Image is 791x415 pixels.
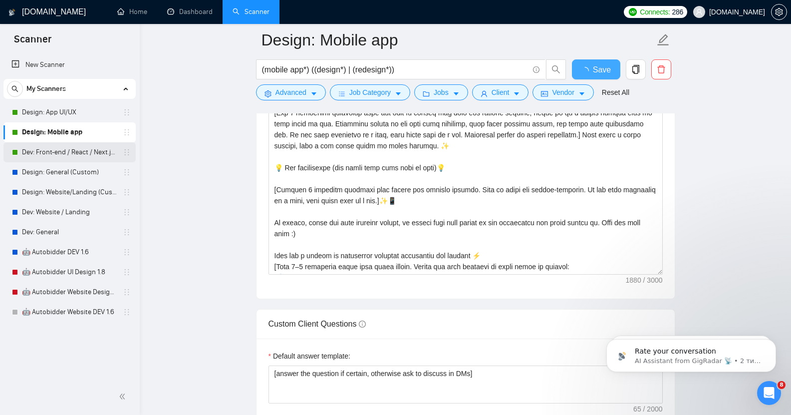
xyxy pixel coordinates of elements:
a: 🤖 Autobidder DEV 1.6 [22,242,117,262]
a: Dev: Front-end / React / Next.js / WebGL / GSAP [22,142,117,162]
span: holder [123,228,131,236]
span: holder [123,188,131,196]
span: Custom Client Questions [268,320,366,328]
span: setting [264,90,271,97]
span: 286 [672,6,683,17]
span: Jobs [434,87,449,98]
a: Dev: General [22,222,117,242]
span: holder [123,108,131,116]
a: Design: App UI/UX [22,102,117,122]
span: edit [657,33,670,46]
textarea: Cover letter template: [268,50,663,275]
span: delete [652,65,671,74]
span: Advanced [275,87,306,98]
label: Default answer template: [268,351,350,362]
input: Scanner name... [262,27,655,52]
button: settingAdvancedcaret-down [256,84,326,100]
a: Dev: Website / Landing [22,202,117,222]
span: idcard [541,90,548,97]
a: Design: Mobile app [22,122,117,142]
span: caret-down [513,90,520,97]
span: search [546,65,565,74]
a: Design: Website/Landing (Custom) [22,182,117,202]
span: copy [626,65,645,74]
span: Save [593,63,611,76]
a: 🤖 Autobidder UI Design 1.8 [22,262,117,282]
span: info-circle [359,321,366,328]
span: holder [123,308,131,316]
a: Reset All [602,87,629,98]
span: folder [423,90,430,97]
span: My Scanners [26,79,66,99]
span: user [696,8,703,15]
button: barsJob Categorycaret-down [330,84,410,100]
span: setting [772,8,787,16]
button: Save [572,59,620,79]
a: dashboardDashboard [167,7,213,16]
span: holder [123,168,131,176]
span: Job Category [349,87,391,98]
span: info-circle [533,66,539,73]
span: holder [123,288,131,296]
span: holder [123,148,131,156]
iframe: Intercom notifications повідомлення [591,318,791,388]
span: holder [123,208,131,216]
a: searchScanner [233,7,269,16]
span: caret-down [395,90,402,97]
button: folderJobscaret-down [414,84,468,100]
button: search [546,59,566,79]
span: bars [338,90,345,97]
textarea: Default answer template: [268,366,663,404]
button: delete [651,59,671,79]
span: Vendor [552,87,574,98]
span: loading [581,67,593,75]
a: 🤖 Autobidder Website Design 1.8 [22,282,117,302]
span: caret-down [578,90,585,97]
button: search [7,81,23,97]
a: setting [771,8,787,16]
span: holder [123,128,131,136]
button: userClientcaret-down [472,84,529,100]
span: Connects: [640,6,670,17]
button: idcardVendorcaret-down [532,84,593,100]
li: My Scanners [3,79,136,322]
li: New Scanner [3,55,136,75]
span: holder [123,268,131,276]
input: Search Freelance Jobs... [262,63,528,76]
a: 🤖 Autobidder Website DEV 1.6 [22,302,117,322]
span: caret-down [310,90,317,97]
span: search [7,85,22,92]
span: Client [492,87,510,98]
span: caret-down [453,90,460,97]
span: holder [123,248,131,256]
a: Design: General (Custom) [22,162,117,182]
a: homeHome [117,7,147,16]
img: upwork-logo.png [629,8,637,16]
span: user [481,90,488,97]
button: copy [626,59,646,79]
a: New Scanner [11,55,128,75]
span: 8 [778,381,786,389]
img: logo [8,4,15,20]
span: Scanner [6,32,59,53]
span: double-left [119,392,129,402]
iframe: Intercom live chat [757,381,781,405]
button: setting [771,4,787,20]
